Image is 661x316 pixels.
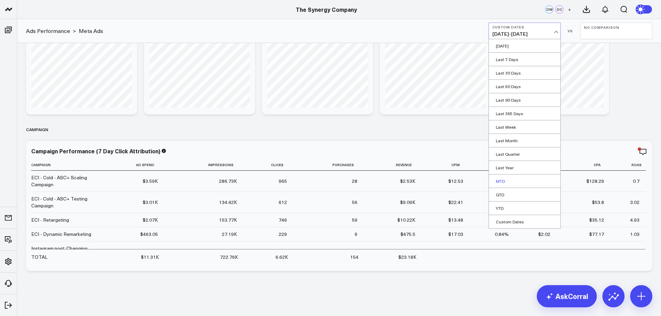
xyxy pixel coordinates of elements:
a: AskCorral [537,285,597,307]
div: $205.6 [143,248,158,255]
div: 134.42K [219,199,237,206]
div: $463.05 [140,231,158,238]
div: - [356,248,357,255]
button: Custom Dates[DATE]-[DATE] [489,23,561,39]
div: $22.41 [448,199,463,206]
a: Last 90 Days [489,93,560,106]
div: 746 [279,216,287,223]
a: Meta Ads [79,27,103,35]
a: Last 30 Days [489,66,560,79]
th: Campaign [31,159,101,171]
th: Cpa [557,159,611,171]
div: 4.02% [495,248,509,255]
div: 229 [279,231,287,238]
div: $2.02 [538,231,550,238]
div: 11.63K [222,248,237,255]
div: $12.53 [448,178,463,185]
div: 3.02 [630,199,639,206]
div: $475.5 [400,231,415,238]
div: TOTAL [31,254,48,261]
button: No Comparison [580,23,652,39]
div: 154 [350,254,358,261]
div: ECI - Retargeting [31,216,69,223]
div: 612 [279,199,287,206]
div: $13.48 [448,216,463,223]
a: Last 60 Days [489,80,560,93]
th: Purchases [293,159,364,171]
a: Last Month [489,134,560,147]
b: Custom Dates [492,25,557,29]
div: $2.07K [143,216,158,223]
div: 28 [352,178,357,185]
a: Last Quarter [489,147,560,161]
div: $11.31K [141,254,159,261]
div: VS [564,29,577,33]
div: 6 [355,231,357,238]
div: $35.12 [589,216,604,223]
div: 153.77K [219,216,237,223]
div: $3.01K [143,199,158,206]
div: DC [555,5,563,14]
div: ECI - Cold - ASC+ Scaling Campaign [31,174,94,188]
a: The Synergy Company [296,6,357,13]
th: Revenue [364,159,422,171]
div: ECI - Dynamic Remarketing [31,231,91,238]
button: + [565,5,574,14]
div: 965 [279,178,287,185]
div: $23.18K [398,254,416,261]
a: Last Year [489,161,560,174]
div: 1.03 [630,231,639,238]
div: Instagram post: Changing leaves, sweet fall... [31,245,94,259]
div: - [638,248,639,255]
div: > [26,27,76,35]
div: 59 [352,216,357,223]
div: - [414,248,415,255]
div: 4.93 [630,216,639,223]
th: Impressions [164,159,243,171]
a: MTD [489,174,560,188]
div: $17.03 [448,231,463,238]
div: $77.17 [589,231,604,238]
div: $2.53K [400,178,415,185]
th: Roas [610,159,646,171]
th: Ad Spend [101,159,164,171]
div: $0.44 [538,248,550,255]
th: Clicks [243,159,293,171]
div: 0.84% [495,231,509,238]
div: ECI - Cold - ASC+ Testing Campaign [31,195,94,209]
div: DW [545,5,553,14]
div: $53.8 [592,199,604,206]
span: [DATE] - [DATE] [492,31,557,37]
a: [DATE] [489,39,560,52]
div: 468 [279,248,287,255]
div: $9.09K [400,199,415,206]
div: $128.29 [586,178,604,185]
div: $3.59K [143,178,158,185]
th: Ctr [469,159,515,171]
div: 722.76K [220,254,238,261]
div: Campaign Performance (7 Day Click Attribution) [31,147,160,155]
div: $10.22K [397,216,415,223]
div: 56 [352,199,357,206]
a: Last Week [489,120,560,134]
div: $17.68 [448,248,463,255]
div: 6.62K [276,254,288,261]
div: campaign [26,121,48,137]
div: 27.19K [222,231,237,238]
a: QTD [489,188,560,201]
a: Last 365 Days [489,107,560,120]
div: 286.73K [219,178,237,185]
span: + [568,7,571,12]
a: YTD [489,202,560,215]
th: Cpm [422,159,469,171]
b: No Comparison [584,25,649,29]
a: Ads Performance [26,27,70,35]
div: 0.7 [633,178,639,185]
a: Custom Dates [489,215,560,228]
a: Last 7 Days [489,53,560,66]
div: - [602,248,604,255]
